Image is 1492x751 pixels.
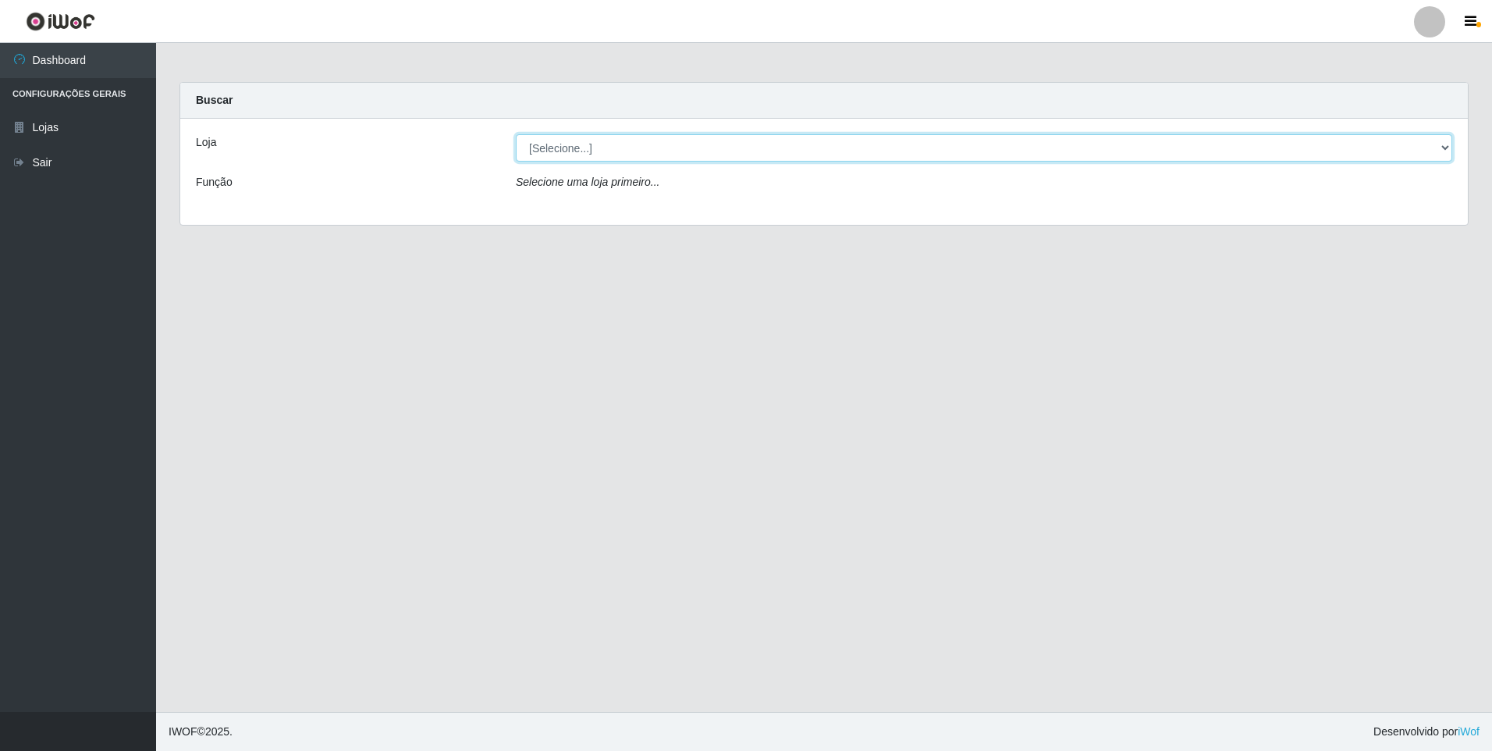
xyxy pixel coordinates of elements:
label: Função [196,174,233,190]
a: iWof [1458,725,1480,738]
label: Loja [196,134,216,151]
span: Desenvolvido por [1373,724,1480,740]
span: IWOF [169,725,197,738]
i: Selecione uma loja primeiro... [516,176,659,188]
img: CoreUI Logo [26,12,95,31]
span: © 2025 . [169,724,233,740]
strong: Buscar [196,94,233,106]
